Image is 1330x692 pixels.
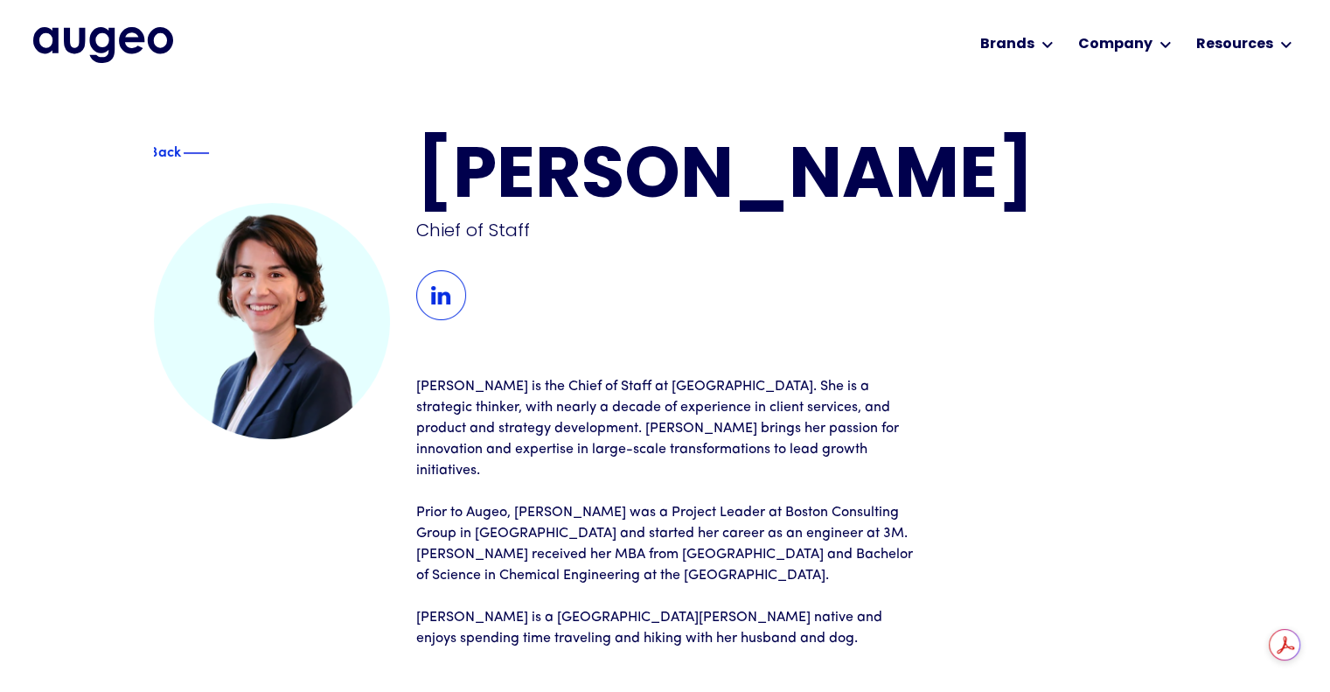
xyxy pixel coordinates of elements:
[416,376,915,481] p: [PERSON_NAME] is the Chief of Staff at [GEOGRAPHIC_DATA]. She is a strategic thinker, with nearly...
[416,607,915,649] p: [PERSON_NAME] is a [GEOGRAPHIC_DATA][PERSON_NAME] native and enjoys spending time traveling and h...
[33,27,173,62] a: home
[416,502,915,586] p: Prior to Augeo, [PERSON_NAME] was a Project Leader at Boston Consulting Group in [GEOGRAPHIC_DATA...
[1196,34,1273,55] div: Resources
[33,27,173,62] img: Augeo's full logo in midnight blue.
[416,586,915,607] p: ‍
[416,218,920,242] div: Chief of Staff
[416,270,466,320] img: LinkedIn Icon
[980,34,1034,55] div: Brands
[1078,34,1152,55] div: Company
[183,143,209,164] img: Blue decorative line
[150,140,181,161] div: Back
[154,143,228,162] a: Blue text arrowBackBlue decorative line
[416,481,915,502] p: ‍
[416,143,1177,214] h1: [PERSON_NAME]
